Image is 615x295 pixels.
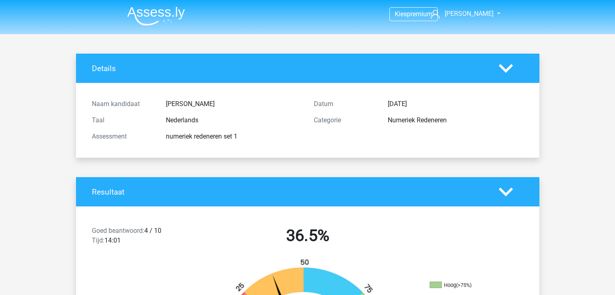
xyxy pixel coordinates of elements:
[127,7,185,26] img: Assessly
[428,9,494,19] a: [PERSON_NAME]
[308,99,382,109] div: Datum
[430,282,511,289] li: Hoog
[160,115,308,125] div: Nederlands
[86,115,160,125] div: Taal
[456,282,472,288] div: (>75%)
[445,10,493,17] span: [PERSON_NAME]
[92,227,144,234] span: Goed beantwoord:
[382,115,530,125] div: Numeriek Redeneren
[160,132,308,141] div: numeriek redeneren set 1
[86,132,160,141] div: Assessment
[92,236,104,244] span: Tijd:
[382,99,530,109] div: [DATE]
[203,226,413,245] h2: 36.5%
[390,9,437,20] a: Kiespremium
[86,226,197,249] div: 4 / 10 14:01
[160,99,308,109] div: [PERSON_NAME]
[395,10,407,18] span: Kies
[86,99,160,109] div: Naam kandidaat
[407,10,432,18] span: premium
[92,64,487,73] h4: Details
[92,187,487,197] h4: Resultaat
[308,115,382,125] div: Categorie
